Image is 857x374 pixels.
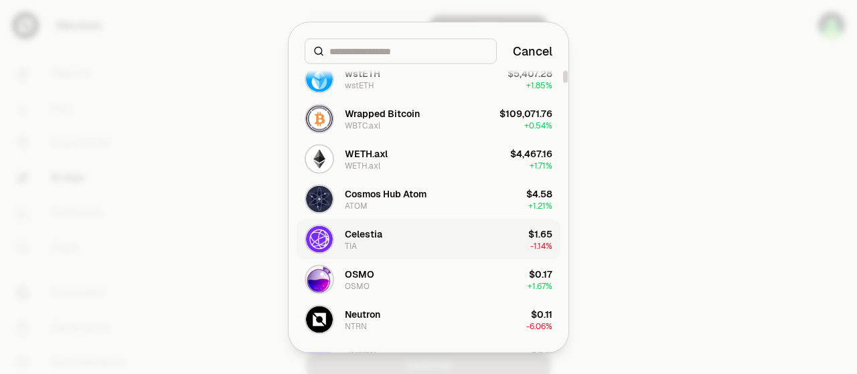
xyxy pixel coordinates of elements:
[306,105,333,132] img: WBTC.axl Logo
[306,225,333,252] img: TIA Logo
[306,266,333,292] img: OSMO Logo
[526,320,552,331] span: -6.06%
[345,320,367,331] div: NTRN
[345,160,380,171] div: WETH.axl
[297,98,560,138] button: WBTC.axl LogoWrapped BitcoinWBTC.axl$109,071.76+0.54%
[528,227,552,240] div: $1.65
[345,147,388,160] div: WETH.axl
[345,120,380,130] div: WBTC.axl
[529,267,552,280] div: $0.17
[345,200,368,211] div: ATOM
[345,267,374,280] div: OSMO
[297,299,560,339] button: NTRN LogoNeutronNTRN$0.11-6.06%
[345,227,382,240] div: Celestia
[306,185,333,212] img: ATOM Logo
[345,80,374,90] div: wstETH
[526,187,552,200] div: $4.58
[297,219,560,259] button: TIA LogoCelestiaTIA$1.65-1.14%
[297,179,560,219] button: ATOM LogoCosmos Hub AtomATOM$4.58+1.21%
[306,306,333,333] img: NTRN Logo
[513,41,552,60] button: Cancel
[528,280,552,291] span: + 1.67%
[345,347,376,361] div: dNTRN
[526,80,552,90] span: + 1.85%
[297,138,560,179] button: WETH.axl LogoWETH.axlWETH.axl$4,467.16+1.71%
[306,65,333,92] img: wstETH Logo
[528,200,552,211] span: + 1.21%
[499,106,552,120] div: $109,071.76
[345,66,380,80] div: wstETH
[524,120,552,130] span: + 0.54%
[530,160,552,171] span: + 1.71%
[510,147,552,160] div: $4,467.16
[345,106,420,120] div: Wrapped Bitcoin
[531,347,552,361] div: $0.11
[345,240,357,251] div: TIA
[508,66,552,80] div: $5,407.28
[345,280,370,291] div: OSMO
[345,187,426,200] div: Cosmos Hub Atom
[297,259,560,299] button: OSMO LogoOSMOOSMO$0.17+1.67%
[531,307,552,320] div: $0.11
[345,307,380,320] div: Neutron
[530,240,552,251] span: -1.14%
[297,58,560,98] button: wstETH LogowstETHwstETH$5,407.28+1.85%
[306,346,333,373] img: dNTRN Logo
[306,145,333,172] img: WETH.axl Logo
